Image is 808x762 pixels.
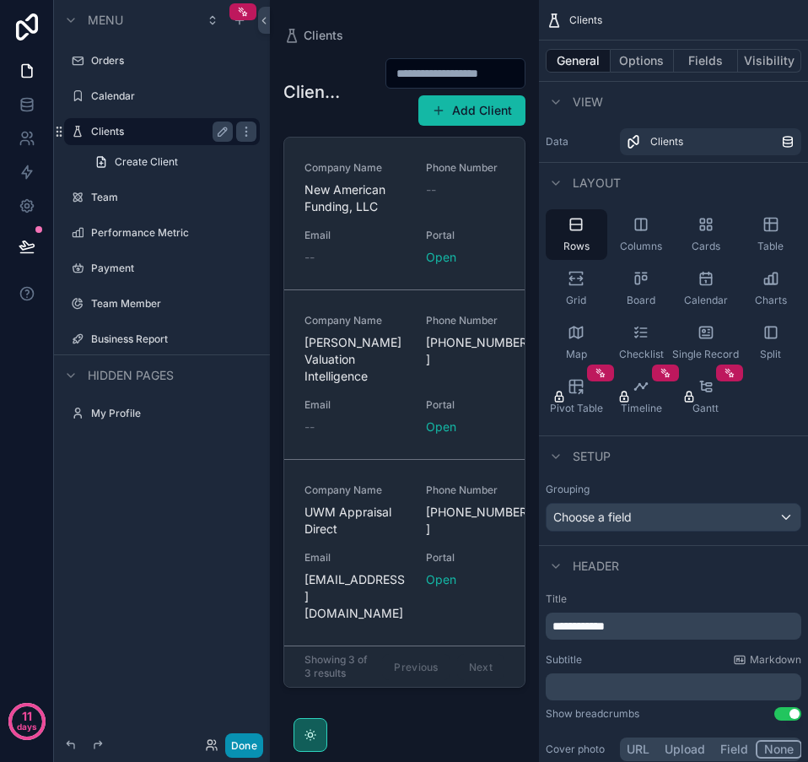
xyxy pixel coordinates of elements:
button: Cards [676,209,737,260]
span: View [573,94,603,111]
span: Rows [563,240,590,253]
span: Menu [88,12,123,29]
span: Calendar [684,294,728,307]
label: Team [91,191,256,204]
label: Clients [91,125,226,138]
div: scrollable content [546,673,801,700]
span: Split [760,348,781,361]
span: Clients [569,14,602,27]
p: 11 [22,708,32,725]
span: Cards [692,240,720,253]
button: Grid [546,263,607,314]
button: Calendar [676,263,737,314]
span: Hidden pages [88,367,174,384]
div: scrollable content [546,613,801,640]
button: Split [740,317,801,368]
label: My Profile [91,407,256,420]
div: Show breadcrumbs [546,707,639,721]
button: Rows [546,209,607,260]
label: Data [546,135,613,149]
span: Create Client [115,155,178,169]
span: Showing 3 of 3 results [304,653,369,680]
span: Layout [573,175,621,192]
button: Options [611,49,675,73]
a: Clients [620,128,801,155]
span: Markdown [750,653,801,667]
a: Create Client [84,149,260,176]
button: Charts [740,263,801,314]
span: Single Record [672,348,739,361]
label: Subtitle [546,653,582,667]
button: Timeline [611,371,672,422]
span: Map [566,348,587,361]
span: Checklist [619,348,664,361]
div: Choose a field [547,504,800,531]
label: Team Member [91,297,256,311]
button: Columns [611,209,672,260]
span: Setup [573,448,611,465]
button: Table [740,209,801,260]
button: Gantt [676,371,737,422]
label: Grouping [546,483,590,496]
button: General [546,49,611,73]
button: Choose a field [546,503,801,532]
span: Clients [650,135,683,149]
label: Orders [91,54,256,68]
button: Checklist [611,317,672,368]
label: Business Report [91,332,256,346]
span: Board [627,294,655,307]
span: Charts [755,294,787,307]
span: Pivot Table [550,402,603,415]
button: Done [225,733,263,758]
span: Grid [566,294,586,307]
p: days [17,715,37,738]
button: Single Record [676,317,737,368]
span: Header [573,558,619,575]
label: Performance Metric [91,226,256,240]
a: Markdown [733,653,801,667]
button: Map [546,317,607,368]
label: Payment [91,262,256,275]
button: Visibility [738,49,802,73]
label: Calendar [91,89,256,103]
span: Table [757,240,784,253]
button: Board [611,263,672,314]
span: Timeline [621,402,662,415]
span: Columns [620,240,662,253]
span: Gantt [692,402,719,415]
button: Pivot Table [546,371,607,422]
label: Title [546,592,801,606]
button: Fields [674,49,738,73]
